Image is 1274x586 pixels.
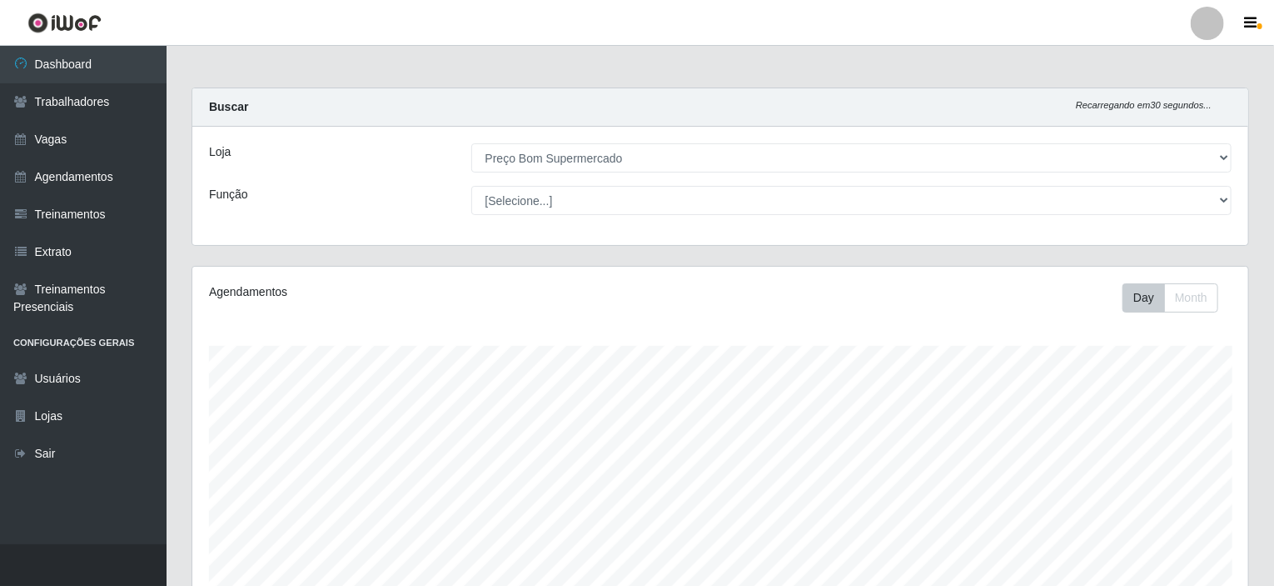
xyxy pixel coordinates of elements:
[1164,283,1218,313] button: Month
[209,283,620,301] div: Agendamentos
[1122,283,1218,313] div: First group
[209,143,231,161] label: Loja
[1122,283,1165,313] button: Day
[27,13,102,33] img: CoreUI Logo
[209,100,248,113] strong: Buscar
[1122,283,1232,313] div: Toolbar with button groups
[1076,100,1212,110] i: Recarregando em 30 segundos...
[209,186,248,203] label: Função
